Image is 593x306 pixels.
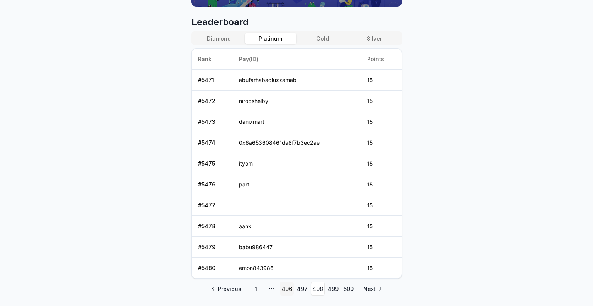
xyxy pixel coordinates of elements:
[192,237,233,258] td: # 5479
[348,33,400,44] button: Silver
[192,132,233,153] td: # 5474
[192,195,233,216] td: # 5477
[233,132,361,153] td: 0x6a653608461da8f7b3ec2ae
[361,91,402,111] td: 15
[192,258,233,279] td: # 5480
[245,33,296,44] button: Platinum
[233,70,361,91] td: abufarhabadiuzzamab
[192,70,233,91] td: # 5471
[361,216,402,237] td: 15
[233,174,361,195] td: part
[326,282,340,296] a: 499
[192,91,233,111] td: # 5472
[342,282,356,296] a: 500
[361,258,402,279] td: 15
[233,258,361,279] td: emon843986
[233,237,361,258] td: babu986447
[206,282,247,296] a: Go to previous page
[233,111,361,132] td: danixmart
[357,282,387,296] a: Go to next page
[361,237,402,258] td: 15
[218,285,241,293] span: Previous
[363,285,376,293] span: Next
[192,174,233,195] td: # 5476
[191,16,402,28] span: Leaderboard
[233,91,361,111] td: nirobshelby
[191,282,402,296] nav: pagination
[295,282,309,296] a: 497
[192,216,233,237] td: # 5478
[233,216,361,237] td: aanx
[192,153,233,174] td: # 5475
[361,111,402,132] td: 15
[361,70,402,91] td: 15
[361,174,402,195] td: 15
[280,282,294,296] a: 496
[233,49,361,70] th: Pay(ID)
[192,49,233,70] th: Rank
[361,132,402,153] td: 15
[233,153,361,174] td: ityom
[192,111,233,132] td: # 5473
[361,153,402,174] td: 15
[193,33,245,44] button: Diamond
[361,49,402,70] th: Points
[249,282,263,296] a: 1
[311,282,325,296] a: 498
[361,195,402,216] td: 15
[296,33,348,44] button: Gold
